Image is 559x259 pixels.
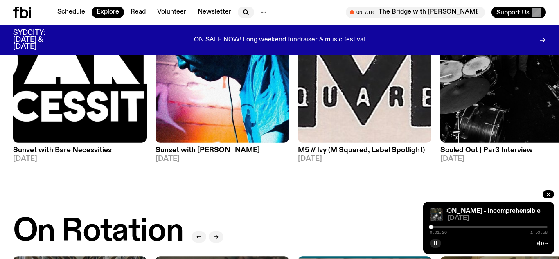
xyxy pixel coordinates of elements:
[298,143,431,162] a: M5 // Ivy (M Squared, Label Spotlight)[DATE]
[152,7,191,18] a: Volunteer
[13,29,65,50] h3: SYDCITY: [DATE] & [DATE]
[156,155,289,162] span: [DATE]
[92,7,124,18] a: Explore
[491,7,546,18] button: Support Us
[156,143,289,162] a: Sunset with [PERSON_NAME][DATE]
[298,147,431,154] h3: M5 // Ivy (M Squared, Label Spotlight)
[530,230,548,234] span: 1:59:58
[194,36,365,44] p: ON SALE NOW! Long weekend fundraiser & music festival
[126,7,151,18] a: Read
[373,208,541,214] a: In the Pines - With [PERSON_NAME] - Incomprehensible
[52,7,90,18] a: Schedule
[298,155,431,162] span: [DATE]
[13,216,183,247] h2: On Rotation
[13,143,147,162] a: Sunset with Bare Necessities[DATE]
[13,147,147,154] h3: Sunset with Bare Necessities
[13,155,147,162] span: [DATE]
[448,215,548,221] span: [DATE]
[156,147,289,154] h3: Sunset with [PERSON_NAME]
[430,230,447,234] span: 0:01:20
[496,9,530,16] span: Support Us
[346,7,485,18] button: On AirThe Bridge with [PERSON_NAME]
[193,7,236,18] a: Newsletter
